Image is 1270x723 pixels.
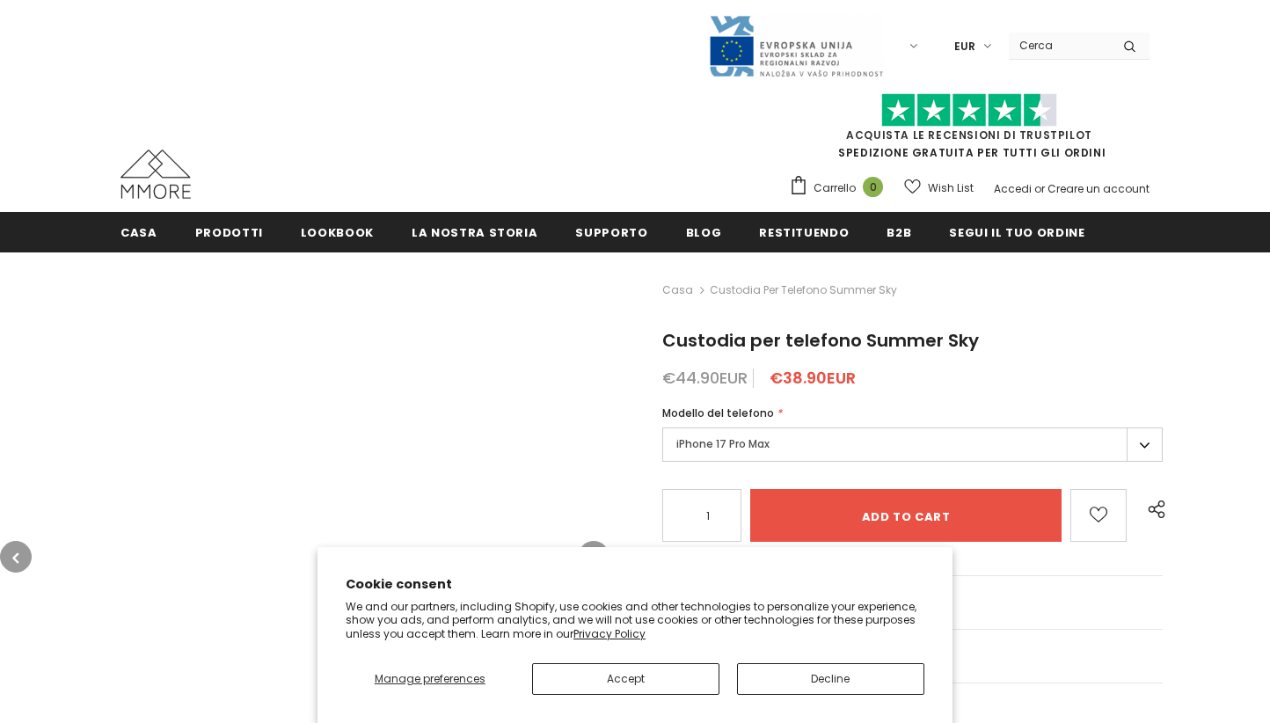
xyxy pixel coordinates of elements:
[881,93,1057,128] img: Fidati di Pilot Stars
[708,38,884,53] a: Javni Razpis
[887,212,911,252] a: B2B
[573,626,646,641] a: Privacy Policy
[686,212,722,252] a: Blog
[575,224,647,241] span: supporto
[195,224,263,241] span: Prodotti
[789,175,892,201] a: Carrello 0
[814,179,856,197] span: Carrello
[949,224,1084,241] span: Segui il tuo ordine
[863,177,883,197] span: 0
[346,575,924,594] h2: Cookie consent
[532,663,719,695] button: Accept
[662,280,693,301] a: Casa
[375,671,485,686] span: Manage preferences
[759,212,849,252] a: Restituendo
[887,224,911,241] span: B2B
[759,224,849,241] span: Restituendo
[412,224,537,241] span: La nostra storia
[904,172,974,203] a: Wish List
[1009,33,1110,58] input: Search Site
[301,212,374,252] a: Lookbook
[301,224,374,241] span: Lookbook
[195,212,263,252] a: Prodotti
[949,212,1084,252] a: Segui il tuo ordine
[120,212,157,252] a: Casa
[120,224,157,241] span: Casa
[412,212,537,252] a: La nostra storia
[686,224,722,241] span: Blog
[954,38,975,55] span: EUR
[120,150,191,199] img: Casi MMORE
[346,600,924,641] p: We and our partners, including Shopify, use cookies and other technologies to personalize your ex...
[662,427,1163,462] label: iPhone 17 Pro Max
[994,181,1032,196] a: Accedi
[789,101,1150,160] span: SPEDIZIONE GRATUITA PER TUTTI GLI ORDINI
[750,489,1062,542] input: Add to cart
[1034,181,1045,196] span: or
[662,405,774,420] span: Modello del telefono
[710,280,897,301] span: Custodia per telefono Summer Sky
[928,179,974,197] span: Wish List
[770,367,856,389] span: €38.90EUR
[708,14,884,78] img: Javni Razpis
[346,663,515,695] button: Manage preferences
[575,212,647,252] a: supporto
[662,367,748,389] span: €44.90EUR
[662,328,979,353] span: Custodia per telefono Summer Sky
[1047,181,1150,196] a: Creare un account
[846,128,1092,142] a: Acquista le recensioni di TrustPilot
[737,663,924,695] button: Decline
